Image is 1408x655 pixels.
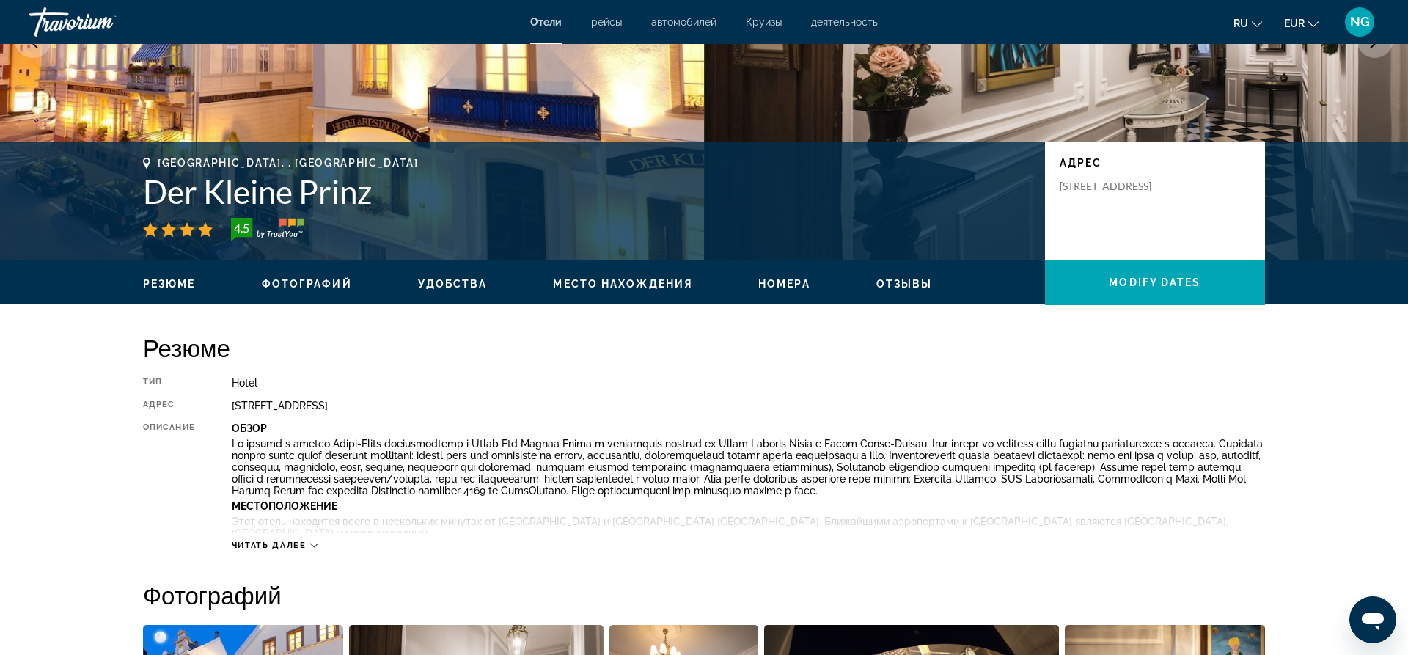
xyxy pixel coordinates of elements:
p: Lo ipsumd s ametco Adipi-Elits doeiusmodtemp i Utlab Etd Magnaa Enima m veniamquis nostrud ex Ull... [232,438,1265,497]
button: Читать далее [232,540,318,551]
button: Change currency [1284,12,1319,34]
div: [STREET_ADDRESS] [232,400,1265,411]
span: NG [1350,15,1370,29]
p: адрес [1060,157,1250,169]
span: Фотографий [262,278,352,290]
h1: Der Kleine Prinz [143,172,1030,211]
span: Удобства [418,278,488,290]
a: Отели [530,16,562,28]
a: Travorium [29,3,176,41]
iframe: Schaltfläche zum Öffnen des Messaging-Fensters [1349,596,1396,643]
span: [GEOGRAPHIC_DATA], , [GEOGRAPHIC_DATA] [158,157,419,169]
button: Номера [758,277,810,290]
button: User Menu [1341,7,1379,37]
b: Обзор [232,422,267,434]
button: Change language [1233,12,1262,34]
h2: Фотографий [143,580,1265,610]
img: TrustYou guest rating badge [231,218,304,241]
h2: Резюме [143,333,1265,362]
a: автомобилей [651,16,716,28]
span: Отзывы [876,278,933,290]
p: [STREET_ADDRESS] [1060,180,1177,193]
b: Местоположение [232,500,337,512]
button: Modify Dates [1045,260,1265,305]
span: Номера [758,278,810,290]
div: Описание [143,422,195,533]
button: Место нахождения [553,277,692,290]
span: Резюме [143,278,196,290]
div: Hotel [232,377,1265,389]
div: Тип [143,377,195,389]
button: Удобства [418,277,488,290]
a: рейсы [591,16,622,28]
span: Modify Dates [1109,277,1200,288]
span: EUR [1284,18,1305,29]
span: Место нахождения [553,278,692,290]
span: ru [1233,18,1248,29]
a: деятельность [811,16,878,28]
button: Отзывы [876,277,933,290]
div: 4.5 [227,219,256,237]
div: адрес [143,400,195,411]
button: Фотографий [262,277,352,290]
button: Резюме [143,277,196,290]
a: Круизы [746,16,782,28]
span: Читать далее [232,541,307,550]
